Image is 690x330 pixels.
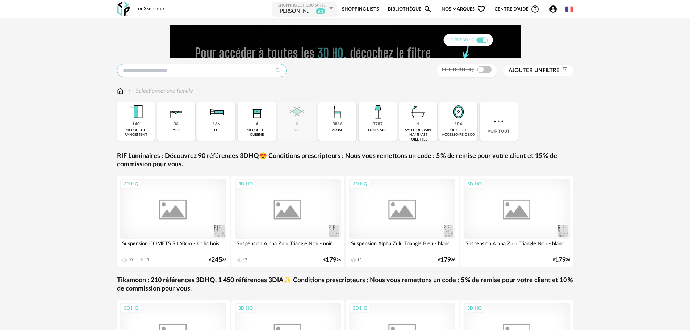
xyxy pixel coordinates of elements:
span: 179 [440,258,451,263]
div: 3D HQ [235,304,256,313]
div: meuble de rangement [119,128,153,137]
button: Ajouter unfiltre Filter icon [503,65,573,76]
img: FILTRE%20HQ%20NEW_V1%20(4).gif [170,25,521,58]
a: 3D HQ Suspension Alpha Zulu Triangle Bleu - blanc 12 €17926 [346,176,459,267]
div: 4 [256,122,258,127]
img: Salle%20de%20bain.png [408,102,428,122]
span: Help Circle Outline icon [531,5,539,13]
img: more.7b13dc1.svg [492,115,505,128]
img: fr [565,5,573,13]
span: Filtre 3D HQ [442,67,474,72]
div: 13 [145,258,149,263]
a: BibliothèqueMagnify icon [388,1,432,17]
div: 166 [213,122,220,127]
span: Magnify icon [423,5,432,13]
div: 1 [417,122,419,127]
sup: 60 [315,8,326,14]
div: Sélectionner une famille [127,87,193,95]
div: 12 [357,258,361,263]
a: 3D HQ Suspension COMETS S L60cm - kit lin bois 40 Download icon 13 €24526 [117,176,230,267]
div: Shopping List courante [278,3,327,8]
div: 3D HQ [121,179,142,189]
div: 3787 [373,122,383,127]
div: FRETIER MELANIE [278,8,314,15]
div: € 26 [323,258,341,263]
span: Filter icon [560,67,568,74]
div: € 26 [209,258,226,263]
div: Suspension Alpha Zulu Triangle Noir - blanc [464,239,570,253]
a: 3D HQ Suspension Alpha Zulu Triangle Noir - blanc €17926 [460,176,573,267]
div: 47 [243,258,247,263]
span: Nos marques [442,1,486,17]
img: Literie.png [207,102,226,122]
div: lit [214,128,219,133]
div: meuble de cuisine [240,128,273,137]
img: Assise.png [328,102,347,122]
span: 179 [326,258,336,263]
div: 40 [128,258,133,263]
img: Miroir.png [449,102,468,122]
div: € 26 [438,258,455,263]
span: filtre [509,67,560,74]
img: Rangement.png [247,102,267,122]
span: 245 [211,258,222,263]
img: Meuble%20de%20rangement.png [126,102,146,122]
div: objet et accessoire déco [442,128,475,137]
span: Centre d'aideHelp Circle Outline icon [495,5,539,13]
img: Luminaire.png [368,102,388,122]
span: Account Circle icon [549,5,561,13]
div: 184 [455,122,462,127]
img: svg+xml;base64,PHN2ZyB3aWR0aD0iMTYiIGhlaWdodD0iMTciIHZpZXdCb3g9IjAgMCAxNiAxNyIgZmlsbD0ibm9uZSIgeG... [117,87,124,95]
a: Tikamoon : 210 références 3DHQ, 1 450 références 3DIA✨ Conditions prescripteurs : Nous vous remet... [117,276,573,293]
div: 3816 [333,122,343,127]
div: 3D HQ [350,179,371,189]
div: Suspension Alpha Zulu Triangle Bleu - blanc [349,239,456,253]
span: Ajouter un [509,68,543,73]
a: Shopping Lists [342,1,379,17]
div: Voir tout [480,102,518,141]
img: svg+xml;base64,PHN2ZyB3aWR0aD0iMTYiIGhlaWdodD0iMTYiIHZpZXdCb3g9IjAgMCAxNiAxNiIgZmlsbD0ibm9uZSIgeG... [127,87,133,95]
div: assise [332,128,343,133]
div: 140 [132,122,140,127]
div: Suspension COMETS S L60cm - kit lin bois [120,239,227,253]
a: RIF Luminaires : Découvrez 90 références 3DHQ😍 Conditions prescripteurs : Nous vous remettons un ... [117,152,573,169]
div: 3D HQ [464,179,485,189]
span: Account Circle icon [549,5,557,13]
span: Download icon [139,258,145,263]
div: € 26 [553,258,570,263]
div: 3D HQ [235,179,256,189]
div: 36 [173,122,179,127]
img: Table.png [166,102,186,122]
div: 3D HQ [464,304,485,313]
div: 3D HQ [350,304,371,313]
div: for Sketchup [136,6,164,12]
div: table [171,128,181,133]
div: Suspension Alpha Zulu Triangle Noir - noir [235,239,341,253]
span: Heart Outline icon [477,5,486,13]
span: 179 [555,258,566,263]
img: OXP [117,2,130,17]
a: 3D HQ Suspension Alpha Zulu Triangle Noir - noir 47 €17926 [231,176,344,267]
div: 3D HQ [121,304,142,313]
div: salle de bain hammam toilettes [401,128,435,142]
div: luminaire [368,128,388,133]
